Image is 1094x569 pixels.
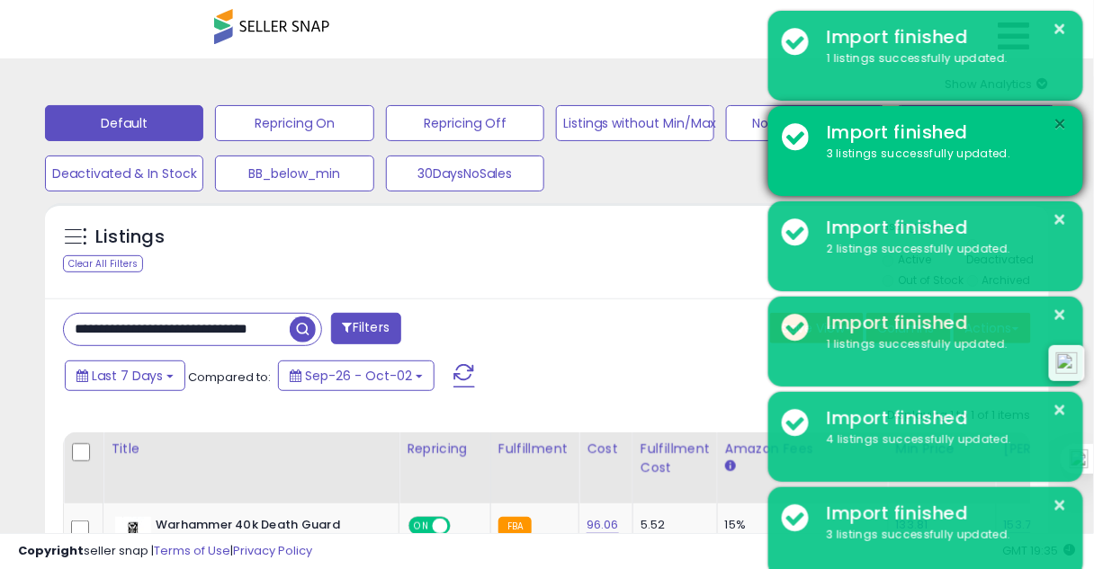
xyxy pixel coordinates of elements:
div: Import finished [813,310,1070,336]
div: 1 listings successfully updated. [813,336,1070,353]
div: Import finished [813,120,1070,146]
div: Cost [587,440,625,458]
div: Clear All Filters [63,255,143,272]
button: Default [45,105,203,141]
button: × [1054,209,1068,231]
div: Fulfillment Cost [641,440,710,477]
button: Listings without Min/Max [556,105,714,141]
button: Filters [331,313,401,344]
div: Fulfillment [498,440,571,458]
button: Listings without Cost [897,105,1055,141]
div: 2 listings successfully updated. [813,241,1070,258]
div: 1 listings successfully updated. [813,50,1070,67]
button: Repricing On [215,105,373,141]
button: Sep-26 - Oct-02 [278,360,435,391]
button: × [1054,399,1068,422]
a: Terms of Use [154,542,230,559]
a: 96.06 [587,516,619,534]
div: seller snap | | [18,543,312,560]
button: 30DaysNoSales [386,156,544,191]
div: Import finished [813,24,1070,50]
div: 3 listings successfully updated. [813,527,1070,544]
button: × [1054,18,1068,40]
button: BB_below_min [215,156,373,191]
button: × [1054,494,1068,517]
button: Repricing Off [386,105,544,141]
strong: Copyright [18,542,84,559]
div: Amazon Fees [725,440,881,458]
span: Sep-26 - Oct-02 [305,367,412,385]
div: Repricing [407,440,483,458]
span: Last 7 Days [92,367,163,385]
div: Import finished [813,405,1070,431]
button: × [1054,113,1068,136]
a: Privacy Policy [233,542,312,559]
span: Compared to: [188,369,271,386]
img: icon48.png [1056,352,1078,374]
small: Amazon Fees. [725,458,736,475]
div: 3 listings successfully updated. [813,146,1070,163]
div: Import finished [813,501,1070,527]
button: Non Competitive [726,105,884,141]
div: Title [111,440,391,458]
h5: Listings [95,225,165,250]
button: Deactivated & In Stock [45,156,203,191]
button: Last 7 Days [65,360,185,391]
div: 4 listings successfully updated. [813,431,1070,449]
button: × [1054,304,1068,326]
div: Import finished [813,215,1070,241]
